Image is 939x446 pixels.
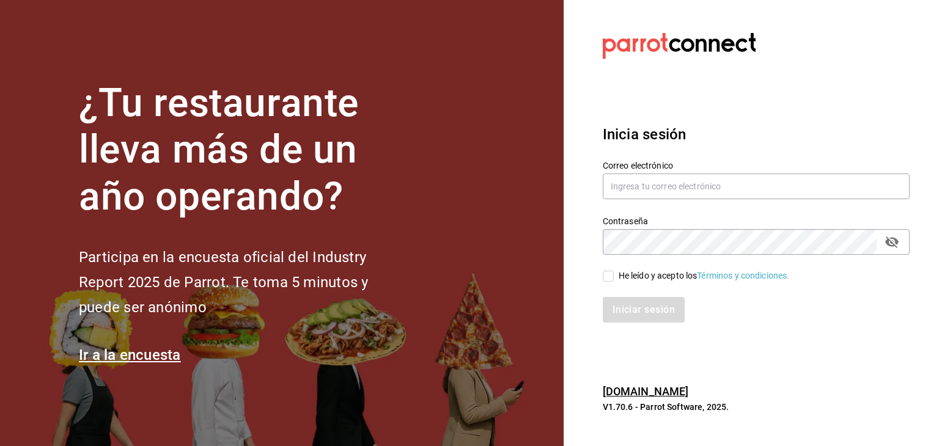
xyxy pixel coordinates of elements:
a: Ir a la encuesta [79,346,181,364]
div: He leído y acepto los [619,269,790,282]
h1: ¿Tu restaurante lleva más de un año operando? [79,80,409,221]
h2: Participa en la encuesta oficial del Industry Report 2025 de Parrot. Te toma 5 minutos y puede se... [79,245,409,320]
label: Contraseña [603,216,910,225]
input: Ingresa tu correo electrónico [603,174,910,199]
p: V1.70.6 - Parrot Software, 2025. [603,401,910,413]
h3: Inicia sesión [603,123,910,145]
a: [DOMAIN_NAME] [603,385,689,398]
a: Términos y condiciones. [697,271,789,280]
label: Correo electrónico [603,161,910,169]
button: passwordField [882,232,902,252]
